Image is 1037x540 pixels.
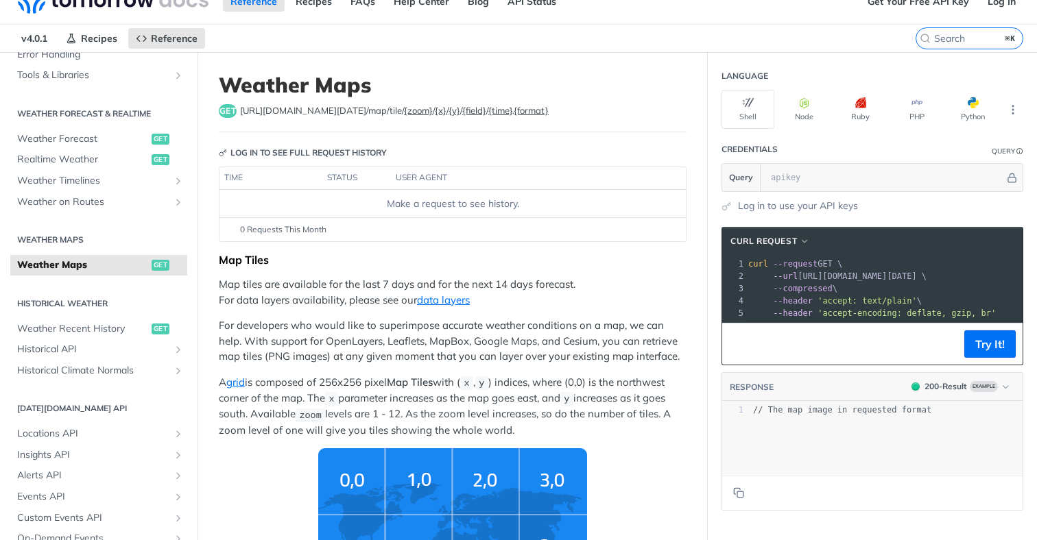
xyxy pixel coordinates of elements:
[920,33,931,44] svg: Search
[729,482,748,503] button: Copy to clipboard
[10,171,187,191] a: Weather TimelinesShow subpages for Weather Timelines
[773,271,798,281] span: --url
[10,297,187,310] h2: Historical Weather
[10,234,187,246] h2: Weather Maps
[17,469,169,482] span: Alerts API
[17,195,169,209] span: Weather on Routes
[748,284,837,293] span: \
[17,511,169,525] span: Custom Events API
[10,129,187,149] a: Weather Forecastget
[152,323,169,334] span: get
[219,73,687,97] h1: Weather Maps
[173,365,184,376] button: Show subpages for Historical Climate Normals
[925,380,967,393] div: 200 - Result
[722,164,761,191] button: Query
[488,105,512,116] label: {time}
[818,296,917,306] span: 'accept: text/plain'
[10,445,187,465] a: Insights APIShow subpages for Insights API
[449,105,460,116] label: {y}
[722,258,746,270] div: 1
[722,143,778,156] div: Credentials
[764,164,1005,191] input: apikey
[226,376,245,389] a: grid
[219,318,687,365] p: For developers who would like to superimpose accurate weather conditions on a map, we can help. W...
[173,70,184,81] button: Show subpages for Tools & Libraries
[10,255,187,275] a: Weather Mapsget
[970,381,998,392] span: Example
[17,48,184,62] span: Error Handling
[10,65,187,86] a: Tools & LibrariesShow subpages for Tools & Libraries
[738,199,858,213] a: Log in to use your API keys
[404,105,433,116] label: {zoom}
[1007,103,1019,116] svg: More ellipsis
[435,105,446,116] label: {x}
[17,364,169,378] span: Historical Climate Normals
[17,153,148,167] span: Realtime Weather
[173,344,184,355] button: Show subpages for Historical API
[17,343,169,356] span: Historical API
[225,197,680,211] div: Make a request to see history.
[387,376,433,389] strong: Map Tiles
[722,282,746,295] div: 3
[818,308,996,318] span: 'accept-encoding: deflate, gzip, br'
[17,448,169,462] span: Insights API
[748,259,842,269] span: GET \
[173,197,184,208] button: Show subpages for Weather on Routes
[722,295,746,307] div: 4
[911,382,920,391] span: 200
[10,45,187,65] a: Error Handling
[391,167,658,189] th: user agent
[10,402,187,415] h2: [DATE][DOMAIN_NAME] API
[773,308,813,318] span: --header
[946,90,999,129] button: Python
[322,167,391,189] th: status
[17,174,169,188] span: Weather Timelines
[152,260,169,271] span: get
[1005,171,1019,184] button: Hide
[10,424,187,444] a: Locations APIShow subpages for Locations API
[773,259,818,269] span: --request
[152,154,169,165] span: get
[128,28,205,49] a: Reference
[1002,32,1019,45] kbd: ⌘K
[329,394,334,404] span: x
[10,108,187,120] h2: Weather Forecast & realtime
[10,339,187,360] a: Historical APIShow subpages for Historical API
[14,28,55,49] span: v4.0.1
[1016,148,1023,155] i: Information
[773,296,813,306] span: --header
[173,175,184,186] button: Show subpages for Weather Timelines
[514,105,549,116] label: {format}
[464,378,469,389] span: x
[219,149,227,157] svg: Key
[964,330,1016,358] button: Try It!
[10,192,187,212] a: Weather on RoutesShow subpages for Weather on Routes
[722,307,746,319] div: 5
[240,223,326,236] span: 0 Requests This Month
[17,69,169,82] span: Tools & Libraries
[17,132,148,146] span: Weather Forecast
[173,428,184,439] button: Show subpages for Locations API
[722,90,774,129] button: Shell
[10,508,187,528] a: Custom Events APIShow subpages for Custom Events API
[729,334,748,354] button: Copy to clipboard
[219,147,387,159] div: Log in to see full request history
[479,378,484,389] span: y
[992,146,1023,156] div: QueryInformation
[905,380,1016,393] button: 200200-ResultExample
[299,410,321,420] span: zoom
[462,105,486,116] label: {field}
[240,104,549,118] span: https://api.tomorrow.io/v4/map/tile/{zoom}/{x}/{y}/{field}/{time}.{format}
[748,259,768,269] span: curl
[748,296,922,306] span: \
[17,427,169,441] span: Locations API
[173,450,184,461] button: Show subpages for Insights API
[17,322,148,336] span: Weather Recent History
[890,90,943,129] button: PHP
[173,470,184,481] button: Show subpages for Alerts API
[1003,99,1023,120] button: More Languages
[10,487,187,507] a: Events APIShow subpages for Events API
[81,32,117,45] span: Recipes
[10,319,187,339] a: Weather Recent Historyget
[219,375,687,438] p: A is composed of 256x256 pixel with ( , ) indices, where (0,0) is the northwest corner of the map...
